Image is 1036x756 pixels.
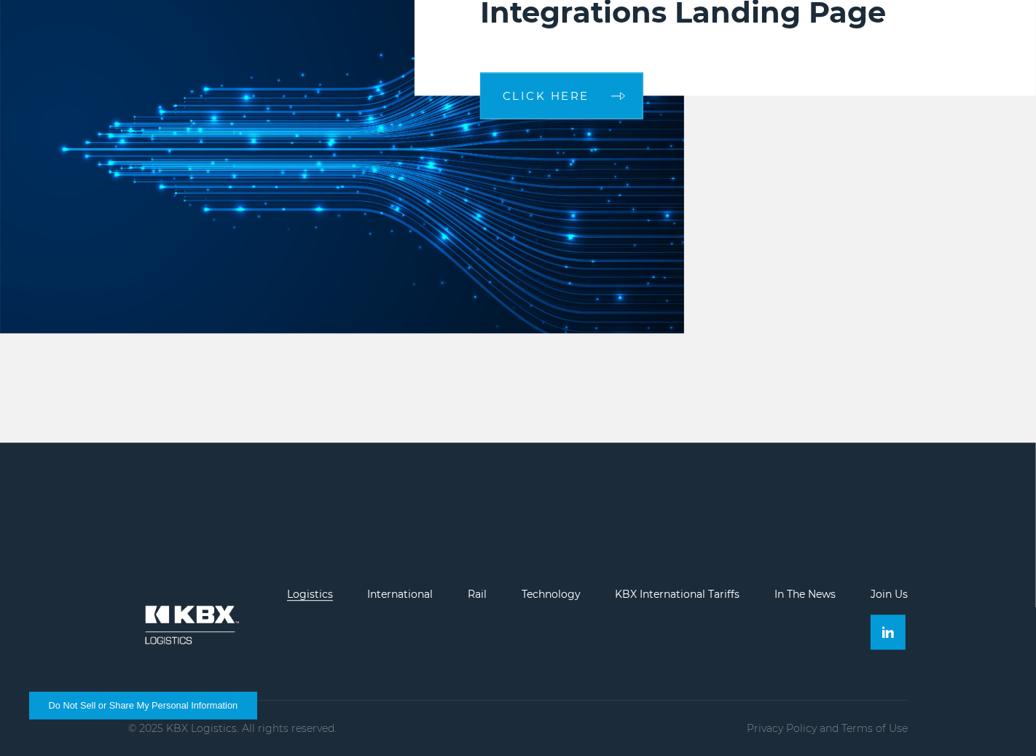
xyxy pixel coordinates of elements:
[616,588,740,601] a: KBX International Tariffs
[367,588,433,601] a: International
[29,692,257,720] button: Do Not Sell or Share My Personal Information
[468,588,487,601] a: Rail
[287,588,333,601] a: Logistics
[882,626,894,638] img: Linkedin
[774,588,836,601] a: In The News
[480,72,643,119] a: Click here arrow arrow
[522,588,581,601] a: Technology
[841,722,908,735] a: Terms of Use
[128,722,337,734] p: © 2025 KBX Logistics. All rights reserved.
[820,722,839,735] span: and
[871,588,908,601] a: Join Us
[503,90,589,101] span: Click here
[747,722,817,735] a: Privacy Policy
[128,588,252,661] img: kbx logo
